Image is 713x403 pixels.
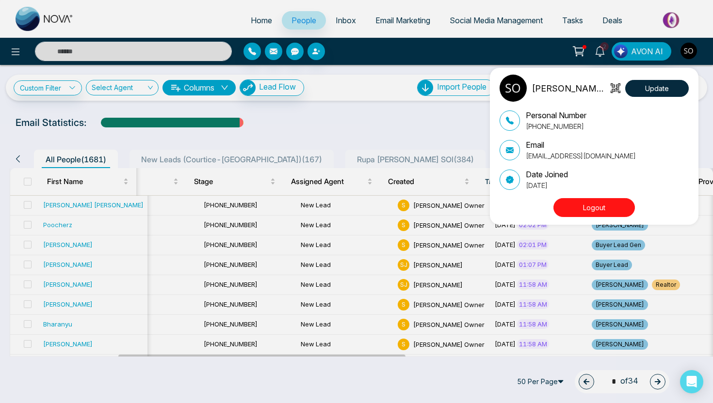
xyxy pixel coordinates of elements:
[526,121,586,131] p: [PHONE_NUMBER]
[526,139,636,151] p: Email
[526,151,636,161] p: [EMAIL_ADDRESS][DOMAIN_NAME]
[526,180,568,190] p: [DATE]
[526,169,568,180] p: Date Joined
[532,82,608,95] p: [PERSON_NAME] Owner
[526,109,586,121] p: Personal Number
[680,370,703,393] div: Open Intercom Messenger
[625,80,689,97] button: Update
[553,198,635,217] button: Logout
